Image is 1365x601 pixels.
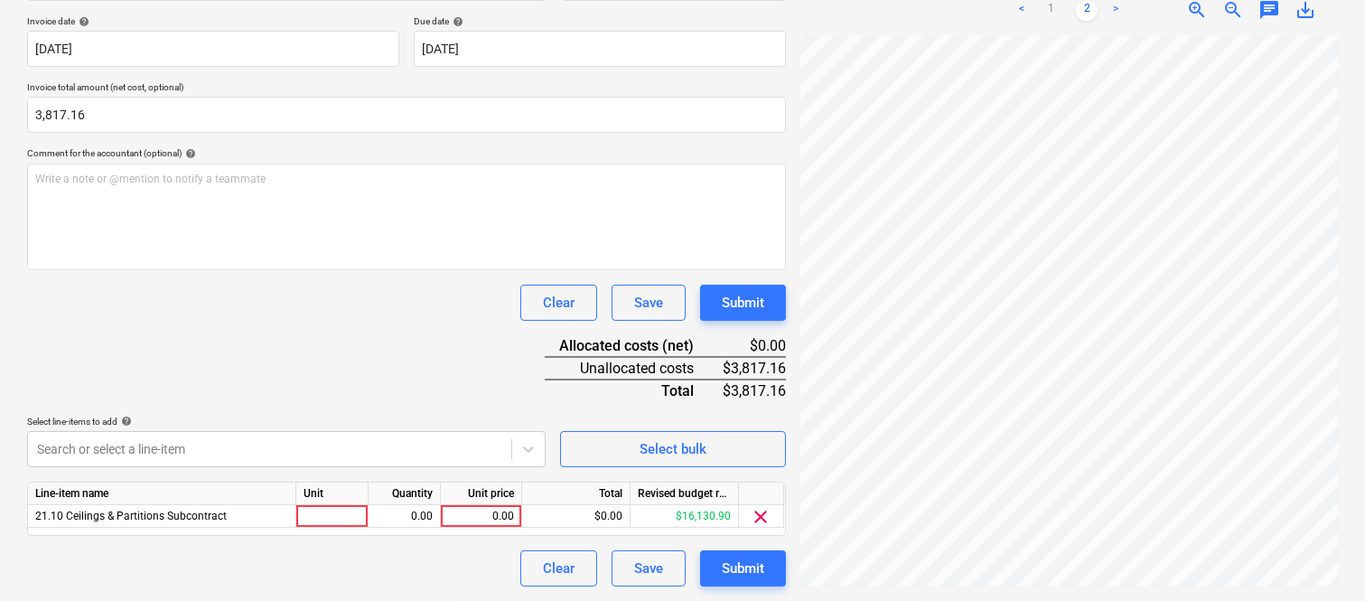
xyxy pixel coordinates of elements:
button: Clear [520,550,597,587]
input: Invoice date not specified [27,31,399,67]
div: Total [545,380,723,401]
div: $16,130.90 [631,505,739,528]
div: Save [634,557,663,580]
div: Clear [543,291,575,315]
div: Unallocated costs [545,357,723,380]
div: Submit [722,291,764,315]
button: Save [612,285,686,321]
div: Comment for the accountant (optional) [27,147,786,159]
div: Unit [296,483,369,505]
div: Due date [414,15,786,27]
div: Unit price [441,483,522,505]
div: Quantity [369,483,441,505]
div: Invoice date [27,15,399,27]
div: Save [634,291,663,315]
input: Due date not specified [414,31,786,67]
div: Revised budget remaining [631,483,739,505]
div: Submit [722,557,764,580]
span: 21.10 Ceilings & Partitions Subcontract [35,510,227,522]
div: Select bulk [640,437,706,461]
span: help [117,416,132,427]
div: $0.00 [723,335,786,357]
button: Save [612,550,686,587]
iframe: Chat Widget [1275,514,1365,601]
span: clear [751,506,772,528]
span: help [182,148,196,159]
div: Allocated costs (net) [545,335,723,357]
div: $3,817.16 [723,357,786,380]
div: Select line-items to add [27,416,546,427]
div: $3,817.16 [723,380,786,401]
button: Clear [520,285,597,321]
button: Submit [700,285,786,321]
button: Submit [700,550,786,587]
div: 0.00 [448,505,514,528]
p: Invoice total amount (net cost, optional) [27,81,786,97]
div: Line-item name [28,483,296,505]
button: Select bulk [560,431,786,467]
span: help [449,16,463,27]
div: Clear [543,557,575,580]
div: Total [522,483,631,505]
span: help [75,16,89,27]
div: 0.00 [376,505,433,528]
input: Invoice total amount (net cost, optional) [27,97,786,133]
div: $0.00 [522,505,631,528]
